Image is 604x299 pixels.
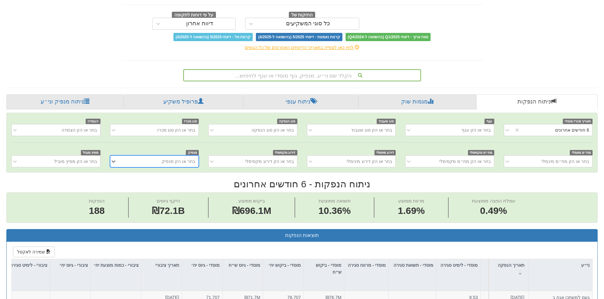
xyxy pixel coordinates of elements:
a: ניתוח ענפי [243,94,358,109]
span: מח״מ מקסימלי [468,150,494,155]
span: החזקות של [289,12,315,19]
span: מרווח ממוצע [398,198,424,203]
span: הנפקות [89,198,105,203]
div: תאריך הנפקה [489,259,529,278]
a: פרופיל משקיע [124,94,243,109]
span: ₪72.1B [152,205,185,216]
span: קרנות נאמנות - דיווחי 5/2025 (בהשוואה ל-4/2025) [256,33,342,41]
div: בחר או הזן סוג שעבוד [351,127,392,133]
div: ציבורי - גיוס יח׳ [50,259,90,278]
span: 1.69% [398,204,425,218]
div: מוסדי - ביקוש יח׳ [263,259,303,278]
button: שמירה לאקסל [13,246,55,257]
div: בחר או הזן מח״מ מינמלי [542,158,589,165]
h3: תוצאות הנפקות [11,233,593,238]
span: מפיץ מוביל [81,150,101,155]
span: היקף גיוסים [157,198,180,203]
div: בחר או הזן מנפיק [162,158,195,165]
span: דירוג מקסימלי [273,150,297,155]
div: מוסדי - מרווח סגירה [344,259,388,278]
span: סוג שעבוד [377,119,396,124]
div: בחר או הזן דירוג מינימלי [347,158,392,165]
div: בחר או הזן מפיץ מוביל [54,158,97,165]
span: תשואה ממוצעת [319,198,351,203]
div: בחר או הזן סוג מכרז [157,127,196,133]
span: הצמדה [86,119,101,124]
div: מוסדי - תשואת סגירה [389,259,436,278]
span: ₪696.1M [232,205,271,216]
span: סוג מכרז [182,119,199,124]
div: ני״ע [529,259,592,271]
div: בחר או הזן מח״מ מקסימלי [439,158,491,165]
div: בחר או הזן הצמדה [62,127,97,133]
div: הקלד שם ני״ע, מנפיק, גוף מוסדי או ענף לחיפוש... [184,70,420,81]
span: מח״מ מינמלי [570,150,593,155]
span: ביקוש ממוצע [238,198,265,203]
a: ניתוח מנפיק וני״ע [6,94,124,109]
span: תאריך מכרז מוסדי [563,119,593,124]
span: 10.36% [318,204,351,218]
div: מוסדי - גיוס יח׳ [182,259,222,278]
div: תאריך ציבורי [141,259,182,271]
span: על פי דוחות לתקופה [172,12,216,19]
a: ניתוח הנפקות [476,94,598,109]
div: דיווח אחרון [186,21,213,27]
div: ציבורי - לימיט סגירה [6,259,50,278]
span: 188 [89,204,105,218]
div: בחר או הזן סוג הנפקה [251,127,294,133]
span: טווח ארוך - דיווחי Q1/2025 (בהשוואה ל-Q4/2024) [346,33,431,41]
div: כל סוגי המשקיעים [286,21,330,27]
span: עמלת הפצה ממוצעת [472,198,515,203]
a: מגמות שוק [358,94,476,109]
span: מנפיק [186,150,199,155]
div: בחר או הזן דירוג מקסימלי [245,158,294,165]
h2: ניתוח הנפקות - 6 חודשים אחרונים [6,179,598,189]
span: סוג הנפקה [277,119,297,124]
span: דירוג מינימלי [374,150,396,155]
div: בחר או הזן ענף [462,127,491,133]
div: מוסדי - ביקוש ש״ח [304,259,344,278]
div: 6 חודשים אחרונים [555,127,589,133]
span: ענף [484,119,494,124]
div: מוסדי - לימיט סגירה [436,259,480,278]
span: 0.49% [472,204,515,218]
div: לחץ כאן לצפייה בתאריכי הדיווחים האחרונים של כל הגופים [117,44,488,51]
div: ציבורי - כמות מוצעת יח׳ [91,259,141,278]
span: קרנות סל - דיווחי 5/2025 (בהשוואה ל-4/2025) [173,33,253,41]
div: מוסדי - גיוס ש״ח [223,259,263,278]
